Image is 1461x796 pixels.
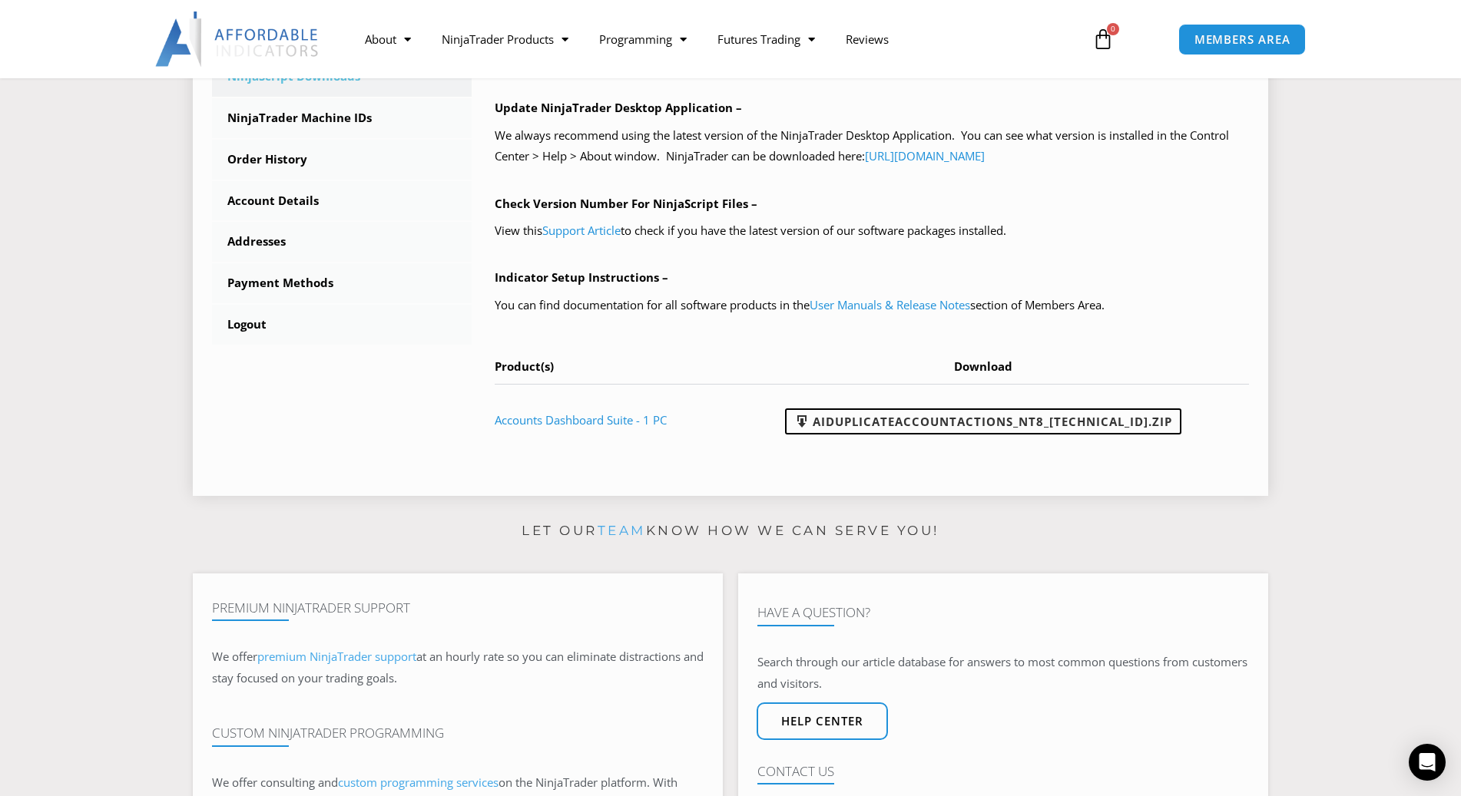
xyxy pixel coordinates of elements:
[212,181,472,221] a: Account Details
[212,98,472,138] a: NinjaTrader Machine IDs
[781,715,863,727] span: Help center
[830,21,904,57] a: Reviews
[212,775,499,790] span: We offer consulting and
[495,269,668,285] b: Indicator Setup Instructions –
[350,21,426,57] a: About
[785,408,1181,434] a: AIDuplicateAccountActions_NT8_[TECHNICAL_ID].zip
[350,21,1075,57] nav: Menu
[757,605,1249,620] h4: Have A Question?
[495,196,757,211] b: Check Version Number For NinjaScript Files –
[212,263,472,303] a: Payment Methods
[212,600,704,616] h4: Premium NinjaTrader Support
[810,297,970,312] a: User Manuals & Release Notes
[212,222,472,262] a: Addresses
[598,523,646,538] a: team
[954,358,1012,374] span: Download
[584,21,702,57] a: Programming
[1178,24,1307,55] a: MEMBERS AREA
[212,140,472,180] a: Order History
[212,649,257,664] span: We offer
[1194,34,1290,45] span: MEMBERS AREA
[495,125,1250,168] p: We always recommend using the latest version of the NinjaTrader Desktop Application. You can see ...
[155,12,320,67] img: LogoAI | Affordable Indicators – NinjaTrader
[865,148,985,163] a: [URL][DOMAIN_NAME]
[1069,17,1137,61] a: 0
[702,21,830,57] a: Futures Trading
[495,295,1250,316] p: You can find documentation for all software products in the section of Members Area.
[757,764,1249,779] h4: Contact Us
[757,652,1249,695] p: Search through our article database for answers to most common questions from customers and visit...
[1107,23,1119,35] span: 0
[495,220,1250,242] p: View this to check if you have the latest version of our software packages installed.
[757,702,888,740] a: Help center
[1409,744,1446,781] div: Open Intercom Messenger
[212,305,472,345] a: Logout
[212,725,704,741] h4: Custom NinjaTrader Programming
[542,223,621,238] a: Support Article
[495,358,554,374] span: Product(s)
[193,519,1268,543] p: Let our know how we can serve you!
[257,649,416,664] a: premium NinjaTrader support
[338,775,499,790] a: custom programming services
[495,100,742,115] b: Update NinjaTrader Desktop Application –
[212,649,704,685] span: at an hourly rate so you can eliminate distractions and stay focused on your trading goals.
[495,412,667,428] a: Accounts Dashboard Suite - 1 PC
[426,21,584,57] a: NinjaTrader Products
